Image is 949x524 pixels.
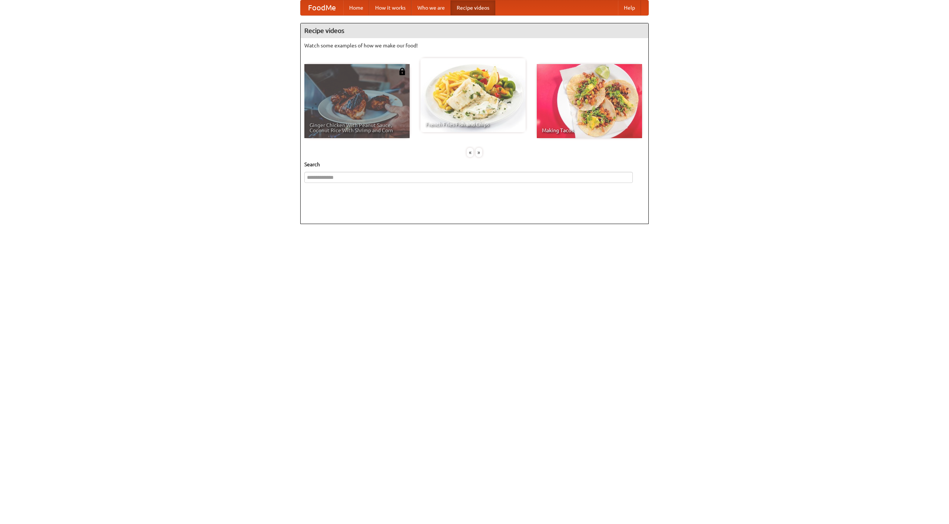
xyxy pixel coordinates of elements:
img: 483408.png [399,68,406,75]
a: FoodMe [301,0,343,15]
a: Recipe videos [451,0,495,15]
div: » [476,148,482,157]
h4: Recipe videos [301,23,648,38]
a: Making Tacos [537,64,642,138]
div: « [467,148,473,157]
a: French Fries Fish and Chips [420,58,526,132]
a: How it works [369,0,411,15]
a: Home [343,0,369,15]
p: Watch some examples of how we make our food! [304,42,645,49]
h5: Search [304,161,645,168]
a: Help [618,0,641,15]
span: French Fries Fish and Chips [426,122,520,127]
a: Who we are [411,0,451,15]
span: Making Tacos [542,128,637,133]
